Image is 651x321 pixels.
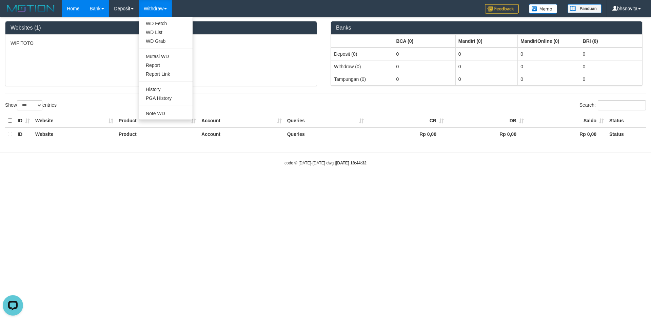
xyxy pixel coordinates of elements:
a: WD Grab [139,37,193,46]
th: Rp 0,00 [367,127,447,141]
label: Show entries [5,100,57,110]
td: 0 [580,48,642,60]
td: 0 [393,73,455,85]
td: 0 [518,60,580,73]
th: Rp 0,00 [447,127,527,141]
th: Group: activate to sort column ascending [580,35,642,48]
p: WIFITOTO [11,40,312,47]
label: Search: [579,100,646,110]
img: panduan.png [568,4,601,13]
td: 0 [393,60,455,73]
th: Status [607,114,646,127]
td: 0 [518,48,580,60]
th: ID [15,114,33,127]
th: DB [447,114,527,127]
td: 0 [455,60,517,73]
th: Product [116,114,199,127]
a: Report Link [139,70,193,78]
a: WD List [139,28,193,37]
th: Website [33,114,116,127]
td: 0 [518,73,580,85]
th: Group: activate to sort column ascending [331,35,393,48]
img: MOTION_logo.png [5,3,57,14]
th: Group: activate to sort column ascending [455,35,517,48]
th: Account [199,127,284,141]
th: Website [33,127,116,141]
a: Mutasi WD [139,52,193,61]
img: Button%20Memo.svg [529,4,557,14]
th: Queries [284,127,367,141]
small: code © [DATE]-[DATE] dwg | [284,161,367,165]
a: WD Fetch [139,19,193,28]
th: Status [607,127,646,141]
th: Group: activate to sort column ascending [518,35,580,48]
img: Feedback.jpg [485,4,519,14]
select: Showentries [17,100,42,110]
th: CR [367,114,447,127]
td: 0 [455,73,517,85]
h3: Banks [336,25,637,31]
th: Account [199,114,284,127]
th: Group: activate to sort column ascending [393,35,455,48]
th: Queries [284,114,367,127]
td: 0 [455,48,517,60]
th: Rp 0,00 [527,127,607,141]
h3: Websites (1) [11,25,312,31]
td: Withdraw (0) [331,60,393,73]
strong: [DATE] 18:44:32 [336,161,367,165]
td: Deposit (0) [331,48,393,60]
th: Product [116,127,199,141]
td: 0 [580,73,642,85]
td: 0 [580,60,642,73]
a: History [139,85,193,94]
th: Saldo [527,114,607,127]
button: Open LiveChat chat widget [3,3,23,23]
a: PGA History [139,94,193,103]
td: 0 [393,48,455,60]
a: Report [139,61,193,70]
input: Search: [598,100,646,110]
th: ID [15,127,33,141]
a: Note WD [139,109,193,118]
td: Tampungan (0) [331,73,393,85]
